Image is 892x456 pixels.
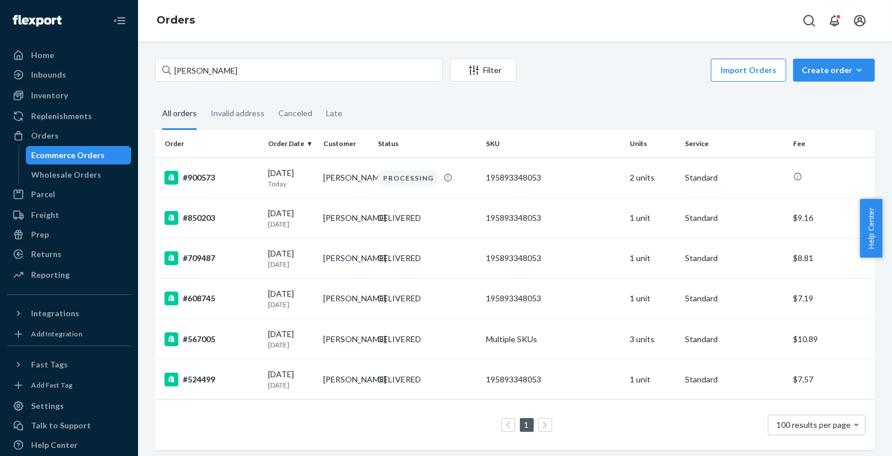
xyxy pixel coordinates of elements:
input: Search orders [155,59,443,82]
div: Freight [31,209,59,221]
div: #709487 [164,251,259,265]
p: Standard [685,334,784,345]
div: Filter [450,64,516,76]
th: Order [155,130,263,158]
div: #850203 [164,211,259,225]
a: Replenishments [7,107,131,125]
th: SKU [481,130,625,158]
a: Orders [156,14,195,26]
a: Ecommerce Orders [26,146,132,164]
div: Help Center [31,439,78,451]
th: Status [373,130,481,158]
p: [DATE] [268,380,314,390]
div: Add Integration [31,329,82,339]
div: DELIVERED [378,293,421,304]
div: 195893348053 [486,252,621,264]
button: Import Orders [711,59,786,82]
p: Today [268,179,314,189]
th: Fee [788,130,875,158]
img: Flexport logo [13,15,62,26]
button: Close Navigation [108,9,131,32]
div: PROCESSING [378,170,439,186]
div: Create order [802,64,866,76]
span: 100 results per page [777,420,851,430]
a: Freight [7,206,131,224]
p: Standard [685,212,784,224]
button: Open Search Box [798,9,821,32]
td: [PERSON_NAME] [319,198,374,238]
td: 3 units [625,319,680,359]
div: Reporting [31,269,70,281]
div: All orders [162,98,197,130]
div: [DATE] [268,369,314,390]
a: Home [7,46,131,64]
td: 1 unit [625,278,680,319]
div: Returns [31,248,62,260]
div: #524499 [164,373,259,386]
td: 1 unit [625,359,680,400]
div: Settings [31,400,64,412]
th: Service [680,130,788,158]
button: Open account menu [848,9,871,32]
td: [PERSON_NAME] [319,278,374,319]
a: Parcel [7,185,131,204]
div: [DATE] [268,208,314,229]
a: Settings [7,397,131,415]
p: Standard [685,374,784,385]
td: $7.19 [788,278,875,319]
div: [DATE] [268,167,314,189]
div: Late [326,98,342,128]
td: 1 unit [625,198,680,238]
div: 195893348053 [486,212,621,224]
div: [DATE] [268,288,314,309]
div: [DATE] [268,328,314,350]
div: 195893348053 [486,374,621,385]
td: [PERSON_NAME] [319,158,374,198]
div: #900573 [164,171,259,185]
td: $10.89 [788,319,875,359]
a: Talk to Support [7,416,131,435]
div: DELIVERED [378,252,421,264]
div: #567005 [164,332,259,346]
p: [DATE] [268,340,314,350]
a: Inbounds [7,66,131,84]
ol: breadcrumbs [147,4,204,37]
td: 2 units [625,158,680,198]
button: Open notifications [823,9,846,32]
button: Create order [793,59,875,82]
div: Inventory [31,90,68,101]
th: Units [625,130,680,158]
div: 195893348053 [486,293,621,304]
a: Wholesale Orders [26,166,132,184]
a: Returns [7,245,131,263]
td: $9.16 [788,198,875,238]
button: Integrations [7,304,131,323]
div: DELIVERED [378,212,421,224]
div: Add Fast Tag [31,380,72,390]
div: Customer [323,139,369,148]
div: Invalid address [210,98,265,128]
td: [PERSON_NAME] [319,359,374,400]
p: [DATE] [268,300,314,309]
div: Parcel [31,189,55,200]
a: Inventory [7,86,131,105]
div: Inbounds [31,69,66,81]
td: 1 unit [625,238,680,278]
a: Help Center [7,436,131,454]
span: Help Center [860,199,882,258]
div: Fast Tags [31,359,68,370]
div: Prep [31,229,49,240]
p: Standard [685,252,784,264]
a: Prep [7,225,131,244]
div: Home [31,49,54,61]
div: #608745 [164,292,259,305]
p: Standard [685,172,784,183]
a: Page 1 is your current page [522,420,531,430]
a: Orders [7,127,131,145]
div: Wholesale Orders [32,169,102,181]
div: Replenishments [31,110,92,122]
td: Multiple SKUs [481,319,625,359]
div: DELIVERED [378,334,421,345]
a: Add Integration [7,327,131,341]
p: Standard [685,293,784,304]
